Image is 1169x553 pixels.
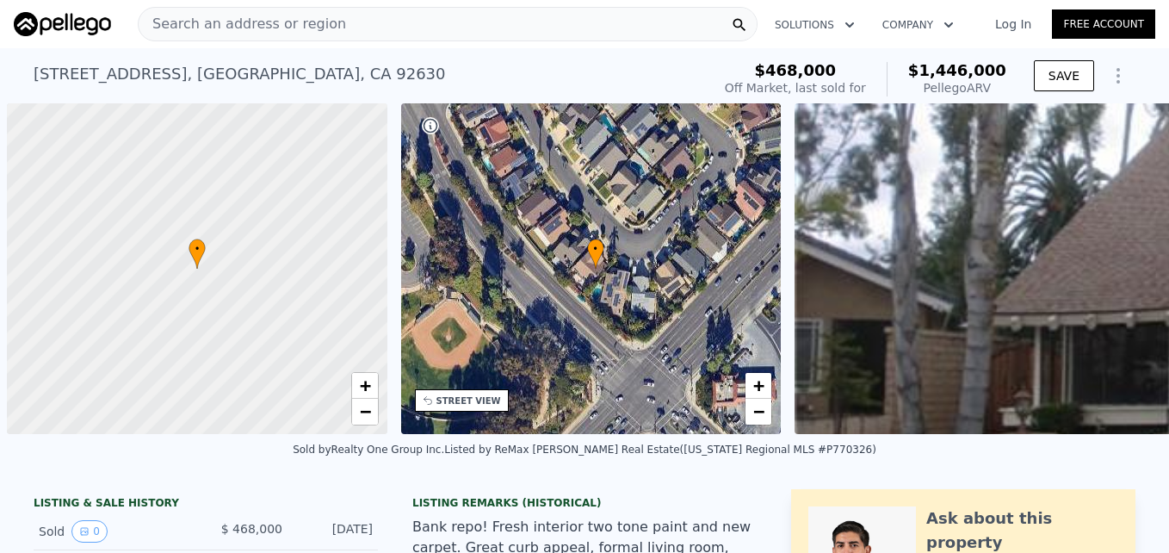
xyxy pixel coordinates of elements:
div: • [189,239,206,269]
a: Zoom out [352,399,378,425]
span: + [359,375,370,396]
span: $1,446,000 [908,61,1006,79]
img: Pellego [14,12,111,36]
a: Log In [974,16,1052,33]
span: − [753,401,764,422]
span: + [753,375,764,396]
div: Off Market, last sold for [725,79,866,96]
span: $468,000 [755,61,837,79]
div: LISTING & SALE HISTORY [34,496,378,513]
div: STREET VIEW [436,395,501,407]
button: SAVE [1034,60,1094,91]
span: $ 468,000 [221,522,282,536]
button: Company [869,9,968,40]
a: Zoom out [745,399,771,425]
div: Sold by Realty One Group Inc . [293,444,444,456]
button: View historical data [71,520,108,543]
div: Listing Remarks (Historical) [412,496,757,510]
button: Show Options [1101,59,1135,93]
div: • [587,239,604,269]
a: Free Account [1052,9,1155,39]
button: Solutions [761,9,869,40]
div: [DATE] [296,520,373,543]
div: Listed by ReMax [PERSON_NAME] Real Estate ([US_STATE] Regional MLS #P770326) [444,444,876,456]
span: • [587,241,604,257]
span: Search an address or region [139,14,346,34]
a: Zoom in [352,373,378,399]
span: − [359,401,370,422]
div: Sold [39,520,192,543]
a: Zoom in [745,373,771,399]
span: • [189,241,206,257]
div: Pellego ARV [908,79,1006,96]
div: [STREET_ADDRESS] , [GEOGRAPHIC_DATA] , CA 92630 [34,62,446,86]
